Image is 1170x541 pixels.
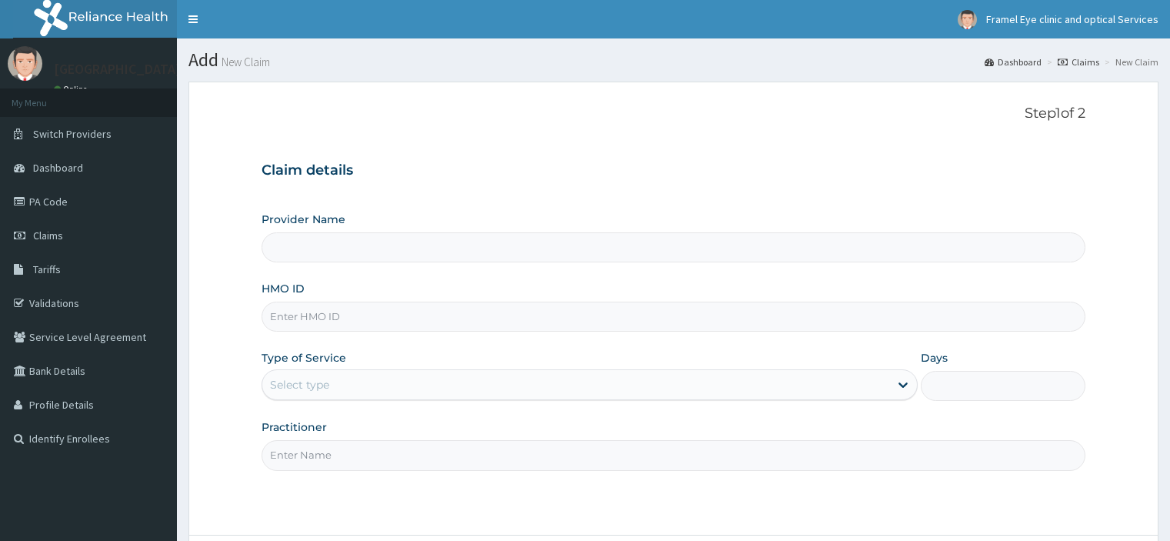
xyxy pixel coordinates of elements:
[958,10,977,29] img: User Image
[262,212,345,227] label: Provider Name
[1058,55,1099,68] a: Claims
[270,377,329,392] div: Select type
[986,12,1158,26] span: Framel Eye clinic and optical Services
[1101,55,1158,68] li: New Claim
[262,302,1085,332] input: Enter HMO ID
[33,127,112,141] span: Switch Providers
[985,55,1042,68] a: Dashboard
[262,440,1085,470] input: Enter Name
[54,62,181,76] p: [GEOGRAPHIC_DATA]
[262,419,327,435] label: Practitioner
[921,350,948,366] label: Days
[33,229,63,242] span: Claims
[218,56,270,68] small: New Claim
[33,262,61,276] span: Tariffs
[262,105,1085,122] p: Step 1 of 2
[33,161,83,175] span: Dashboard
[8,46,42,81] img: User Image
[262,281,305,296] label: HMO ID
[188,50,1158,70] h1: Add
[262,350,346,366] label: Type of Service
[54,84,91,95] a: Online
[262,162,1085,179] h3: Claim details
